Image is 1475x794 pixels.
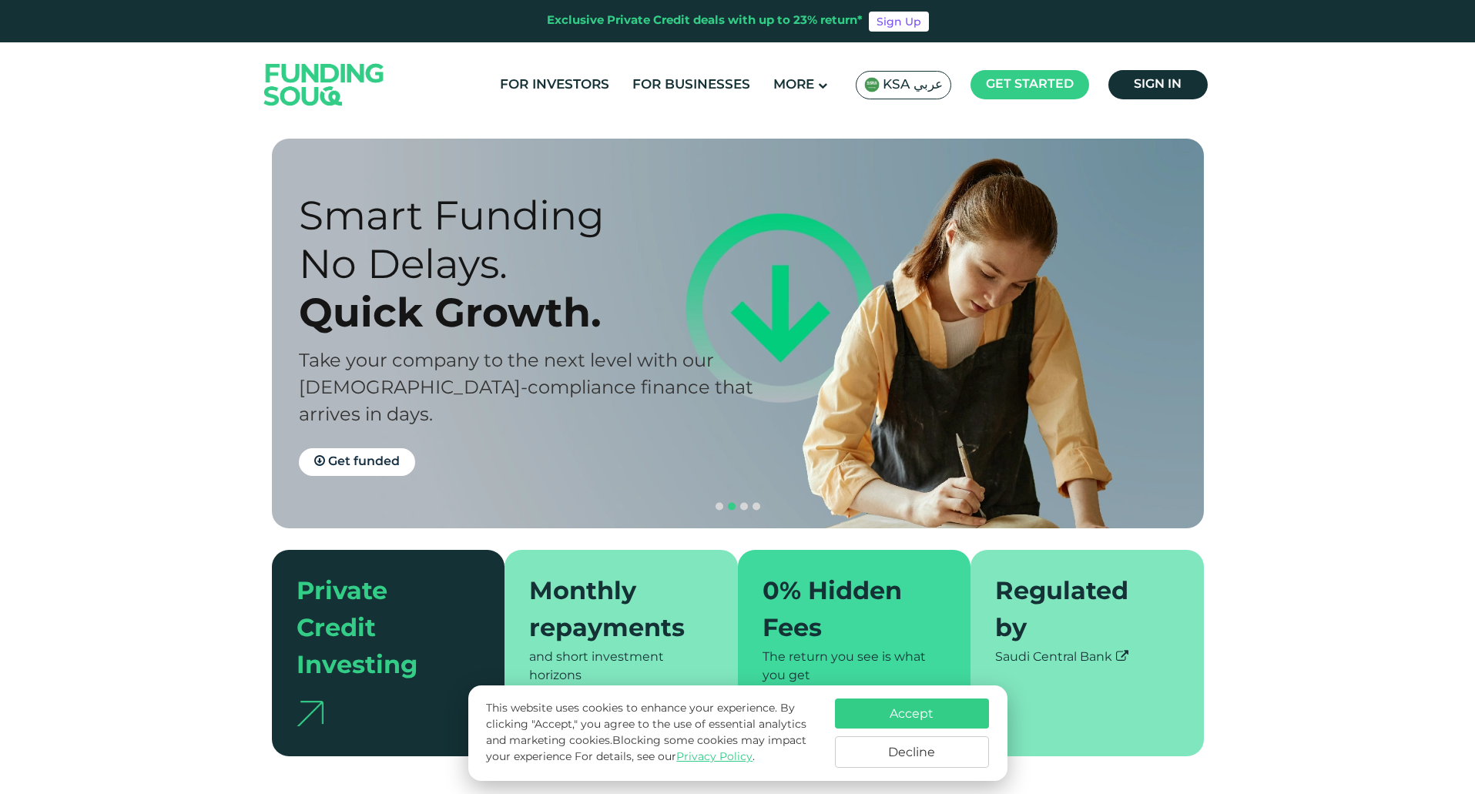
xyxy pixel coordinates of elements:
div: and short investment horizons [529,648,713,685]
div: No Delays. [299,240,765,288]
div: Exclusive Private Credit deals with up to 23% return* [547,12,863,30]
a: For Investors [496,72,613,98]
button: navigation [713,501,726,513]
div: [DEMOGRAPHIC_DATA]-compliance finance that arrives in days. [299,375,765,429]
span: Sign in [1134,79,1182,90]
p: This website uses cookies to enhance your experience. By clicking "Accept," you agree to the use ... [486,701,819,766]
img: Logo [249,45,400,123]
span: More [773,79,814,92]
a: Sign Up [869,12,929,32]
span: Get funded [328,456,400,467]
button: navigation [750,501,763,513]
a: For Businesses [629,72,754,98]
span: Get started [986,79,1074,90]
div: Take your company to the next level with our [299,348,765,375]
a: Privacy Policy [676,752,753,762]
div: 0% Hidden Fees [763,575,928,648]
a: Sign in [1108,70,1208,99]
button: Decline [835,736,989,768]
span: KSA عربي [883,76,943,94]
div: Saudi Central Bank [995,648,1179,667]
div: Monthly repayments [529,575,695,648]
img: arrow [297,701,323,726]
div: Regulated by [995,575,1161,648]
button: Accept [835,699,989,729]
img: SA Flag [864,77,880,92]
span: Blocking some cookies may impact your experience [486,735,806,762]
button: navigation [726,501,738,513]
div: Quick Growth. [299,288,765,337]
div: The return you see is what you get [763,648,947,685]
div: Private Credit Investing [297,575,462,685]
div: Smart Funding [299,191,765,240]
a: Get funded [299,448,415,476]
button: navigation [738,501,750,513]
span: For details, see our . [575,752,755,762]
